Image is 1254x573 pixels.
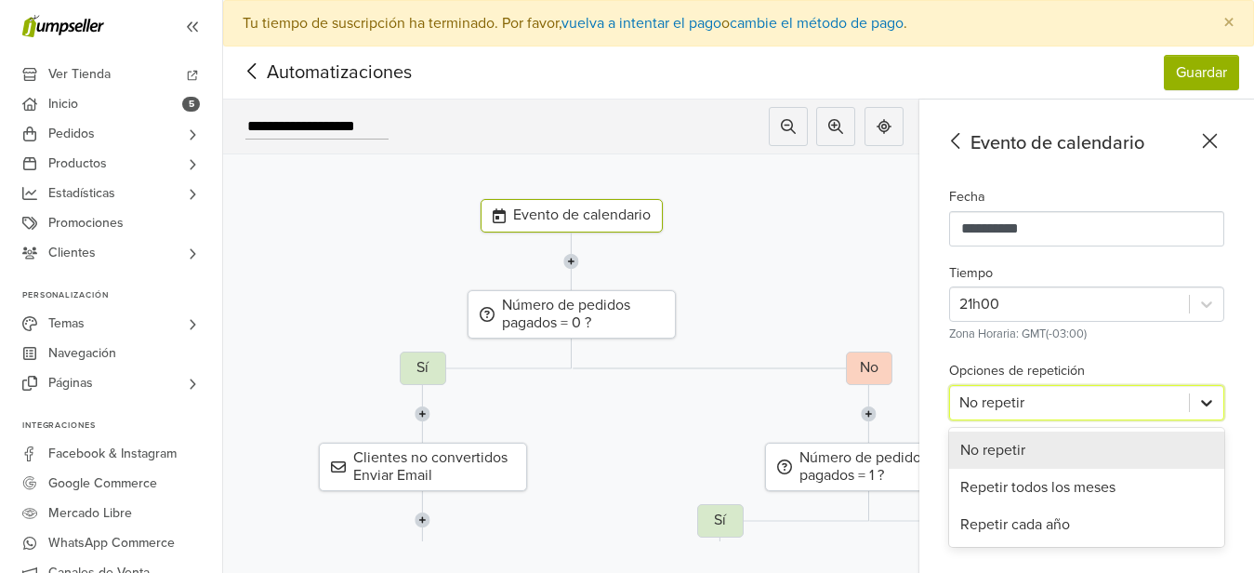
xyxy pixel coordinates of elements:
img: line-7960e5f4d2b50ad2986e.svg [415,491,430,549]
a: vuelva a intentar el pago [561,14,721,33]
label: Fecha [949,187,985,207]
div: Número de pedidos pagados = 0 ? [468,290,676,339]
img: line-7960e5f4d2b50ad2986e.svg [563,233,579,290]
div: Clientes no convertidos Enviar Email [319,443,527,491]
span: Temas [48,309,85,339]
div: Evento de calendario [481,199,663,233]
span: Promociones [48,208,124,238]
span: Clientes [48,238,96,268]
span: Estadísticas [48,179,115,208]
div: Evento de calendario [942,129,1224,157]
span: Inicio [48,89,78,119]
span: 5 [182,97,200,112]
span: Automatizaciones [238,59,383,87]
span: Pedidos [48,119,95,149]
span: WhatsApp Commerce [48,528,175,558]
span: Productos [48,149,107,179]
button: Close [1205,1,1253,46]
p: Integraciones [22,420,222,432]
img: line-7960e5f4d2b50ad2986e.svg [415,385,430,443]
div: Repetir cada año [949,506,1224,543]
span: Mercado Libre [48,499,132,528]
span: Navegación [48,339,116,368]
a: cambie el método de pago [730,14,904,33]
div: No repetir [949,432,1224,469]
span: × [1223,9,1234,36]
label: Tiempo [949,263,993,284]
span: Páginas [48,368,93,398]
span: Ver Tienda [48,60,111,89]
div: No [846,352,892,385]
span: Facebook & Instagram [48,439,177,469]
span: Google Commerce [48,469,157,499]
div: Sí [400,352,446,385]
button: Guardar [1164,55,1239,90]
div: Número de pedidos pagados = 1 ? [765,443,973,491]
p: Personalización [22,290,222,301]
label: Opciones de repetición [949,361,1085,381]
small: Zona Horaria: GMT(-03:00) [949,326,1087,341]
div: Repetir todos los meses [949,469,1224,506]
img: line-7960e5f4d2b50ad2986e.svg [861,385,877,443]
